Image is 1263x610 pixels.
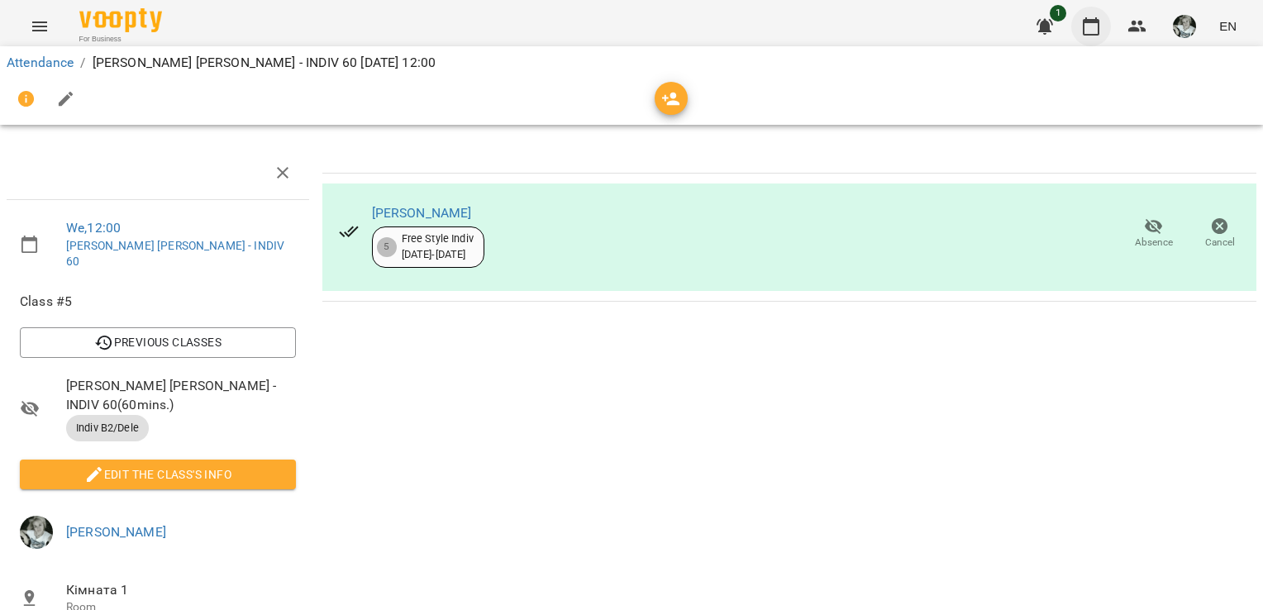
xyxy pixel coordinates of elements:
div: 5 [377,237,397,257]
a: [PERSON_NAME] [372,205,472,221]
a: We , 12:00 [66,220,121,236]
span: Edit the class's Info [33,465,283,484]
button: Previous Classes [20,327,296,357]
span: Class #5 [20,292,296,312]
span: For Business [79,34,162,45]
div: Free Style Indiv [DATE] - [DATE] [402,231,474,262]
img: Voopty Logo [79,8,162,32]
li: / [80,53,85,73]
span: 1 [1050,5,1066,21]
span: EN [1219,17,1237,35]
span: Cancel [1205,236,1235,250]
span: Absence [1135,236,1173,250]
img: b75cef4f264af7a34768568bb4385639.jpg [1173,15,1196,38]
p: [PERSON_NAME] [PERSON_NAME] - INDIV 60 [DATE] 12:00 [93,53,436,73]
button: Absence [1121,211,1187,257]
a: [PERSON_NAME] [66,524,166,540]
a: [PERSON_NAME] [PERSON_NAME] - INDIV 60 [66,239,284,269]
img: b75cef4f264af7a34768568bb4385639.jpg [20,516,53,549]
span: Indiv B2/Dele [66,421,149,436]
span: [PERSON_NAME] [PERSON_NAME] - INDIV 60 ( 60 mins. ) [66,376,296,415]
a: Attendance [7,55,74,70]
button: EN [1213,11,1243,41]
button: Cancel [1187,211,1253,257]
button: Edit the class's Info [20,460,296,489]
nav: breadcrumb [7,53,1256,73]
button: Menu [20,7,60,46]
span: Кімната 1 [66,580,296,600]
span: Previous Classes [33,332,283,352]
